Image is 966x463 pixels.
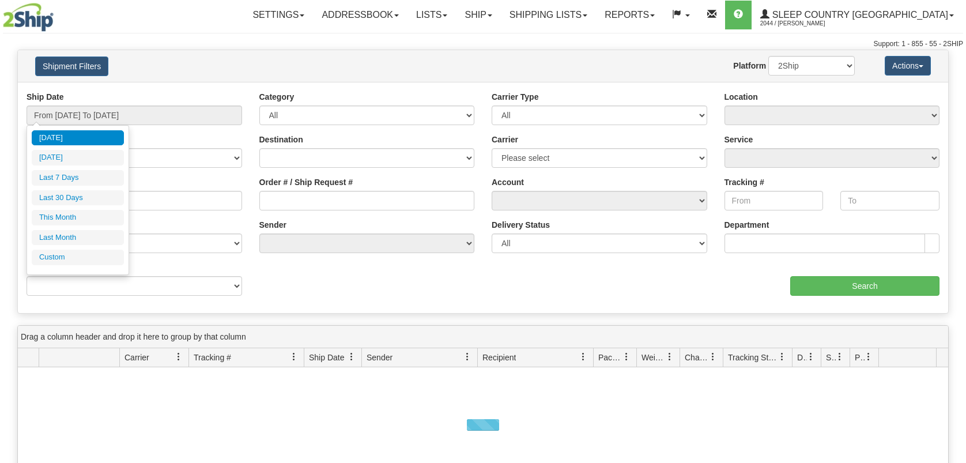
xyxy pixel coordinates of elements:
li: This Month [32,210,124,225]
label: Service [724,134,753,145]
div: grid grouping header [18,326,948,348]
label: Ship Date [27,91,64,103]
div: Support: 1 - 855 - 55 - 2SHIP [3,39,963,49]
span: Ship Date [309,352,344,363]
label: Order # / Ship Request # [259,176,353,188]
input: Search [790,276,939,296]
label: Department [724,219,769,231]
button: Actions [885,56,931,76]
a: Delivery Status filter column settings [801,347,821,367]
a: Ship Date filter column settings [342,347,361,367]
a: Ship [456,1,500,29]
a: Weight filter column settings [660,347,680,367]
li: [DATE] [32,150,124,165]
li: Last Month [32,230,124,246]
span: Pickup Status [855,352,865,363]
span: Carrier [124,352,149,363]
a: Packages filter column settings [617,347,636,367]
li: Last 30 Days [32,190,124,206]
input: From [724,191,824,210]
a: Charge filter column settings [703,347,723,367]
span: Shipment Issues [826,352,836,363]
span: Sender [367,352,393,363]
button: Shipment Filters [35,57,108,76]
a: Recipient filter column settings [573,347,593,367]
label: Sender [259,219,286,231]
a: Lists [407,1,456,29]
a: Addressbook [313,1,407,29]
iframe: chat widget [939,172,965,290]
a: Reports [596,1,663,29]
span: Packages [598,352,622,363]
img: logo2044.jpg [3,3,54,32]
label: Account [492,176,524,188]
a: Sender filter column settings [458,347,477,367]
span: Delivery Status [797,352,807,363]
label: Carrier Type [492,91,538,103]
a: Settings [244,1,313,29]
a: Shipping lists [501,1,596,29]
label: Carrier [492,134,518,145]
label: Tracking # [724,176,764,188]
span: Recipient [482,352,516,363]
a: Carrier filter column settings [169,347,188,367]
span: Tracking # [194,352,231,363]
a: Tracking Status filter column settings [772,347,792,367]
li: [DATE] [32,130,124,146]
label: Platform [733,60,766,71]
span: Weight [642,352,666,363]
li: Last 7 Days [32,170,124,186]
span: Tracking Status [728,352,778,363]
label: Location [724,91,758,103]
span: 2044 / [PERSON_NAME] [760,18,847,29]
a: Pickup Status filter column settings [859,347,878,367]
span: Charge [685,352,709,363]
input: To [840,191,939,210]
a: Sleep Country [GEOGRAPHIC_DATA] 2044 / [PERSON_NAME] [752,1,963,29]
label: Destination [259,134,303,145]
label: Delivery Status [492,219,550,231]
a: Tracking # filter column settings [284,347,304,367]
span: Sleep Country [GEOGRAPHIC_DATA] [769,10,948,20]
label: Category [259,91,295,103]
li: Custom [32,250,124,265]
a: Shipment Issues filter column settings [830,347,850,367]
